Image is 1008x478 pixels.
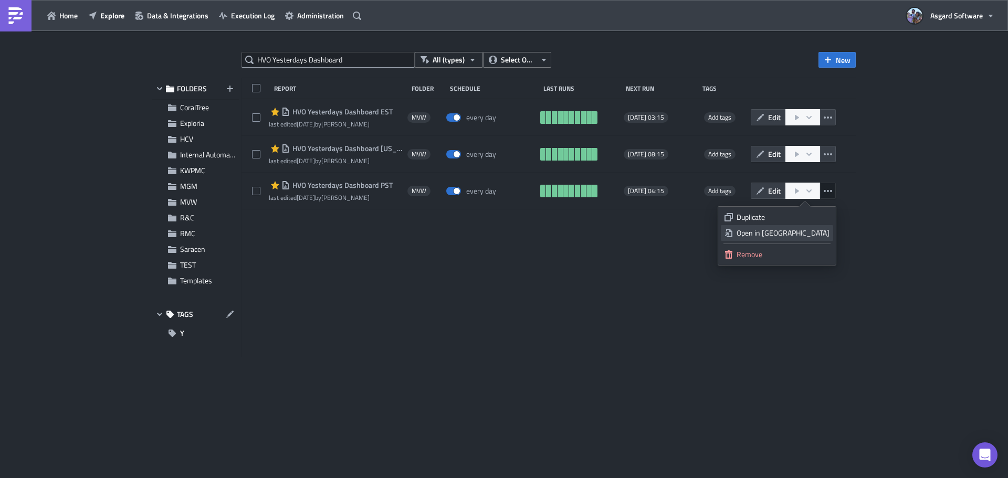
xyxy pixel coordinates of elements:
[704,112,736,123] span: Add tags
[836,55,850,66] span: New
[290,107,393,116] span: HVO Yesterdays Dashboard EST
[737,212,829,222] div: Duplicate
[751,146,786,162] button: Edit
[751,183,786,199] button: Edit
[450,84,538,92] div: Schedule
[177,84,207,93] span: FOLDERS
[180,149,242,160] span: Internal Automation
[297,10,344,21] span: Administration
[466,113,496,122] div: every day
[42,7,83,24] button: Home
[972,442,997,468] div: Open Intercom Messenger
[412,150,426,158] span: MVW
[180,259,196,270] span: TEST
[930,10,983,21] span: Asgard Software
[702,84,747,92] div: Tags
[297,119,315,129] time: 2025-04-16T18:05:53Z
[900,4,1000,27] button: Asgard Software
[147,10,208,21] span: Data & Integrations
[7,7,24,24] img: PushMetrics
[768,148,781,160] span: Edit
[269,194,393,201] div: last edited by [PERSON_NAME]
[231,10,275,21] span: Execution Log
[708,186,731,196] span: Add tags
[708,112,731,122] span: Add tags
[412,113,426,122] span: MVW
[768,185,781,196] span: Edit
[412,84,445,92] div: Folder
[297,193,315,203] time: 2025-04-16T18:11:12Z
[708,149,731,159] span: Add tags
[704,186,736,196] span: Add tags
[466,150,496,159] div: every day
[180,275,212,286] span: Templates
[466,186,496,196] div: every day
[214,7,280,24] button: Execution Log
[180,243,205,254] span: Saracen
[628,113,664,122] span: [DATE] 03:15
[433,54,465,66] span: All (types)
[180,325,184,341] span: Y
[415,52,483,68] button: All (types)
[768,112,781,123] span: Edit
[280,7,349,24] button: Administration
[274,84,406,92] div: Report
[412,187,426,195] span: MVW
[628,187,664,195] span: [DATE] 04:15
[180,102,209,113] span: CoralTree
[180,118,204,129] span: Exploria
[483,52,551,68] button: Select Owner
[751,109,786,125] button: Edit
[180,180,197,192] span: MGM
[177,310,193,319] span: TAGS
[180,212,194,223] span: R&C
[269,120,393,128] div: last edited by [PERSON_NAME]
[130,7,214,24] button: Data & Integrations
[180,228,195,239] span: RMC
[241,52,415,68] input: Search Reports
[906,7,923,25] img: Avatar
[818,52,856,68] button: New
[626,84,698,92] div: Next Run
[83,7,130,24] button: Explore
[290,180,393,190] span: HVO Yesterdays Dashboard PST
[290,144,402,153] span: HVO Yesterdays Dashboard Hawaii
[628,150,664,158] span: [DATE] 08:15
[704,149,736,160] span: Add tags
[59,10,78,21] span: Home
[737,249,829,260] div: Remove
[152,325,239,341] button: Y
[737,228,829,238] div: Open in [GEOGRAPHIC_DATA]
[269,157,402,165] div: last edited by [PERSON_NAME]
[180,133,193,144] span: HCV
[543,84,621,92] div: Last Runs
[100,10,124,21] span: Explore
[297,156,315,166] time: 2025-04-16T18:13:20Z
[180,165,205,176] span: KWPMC
[180,196,197,207] span: MVW
[501,54,536,66] span: Select Owner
